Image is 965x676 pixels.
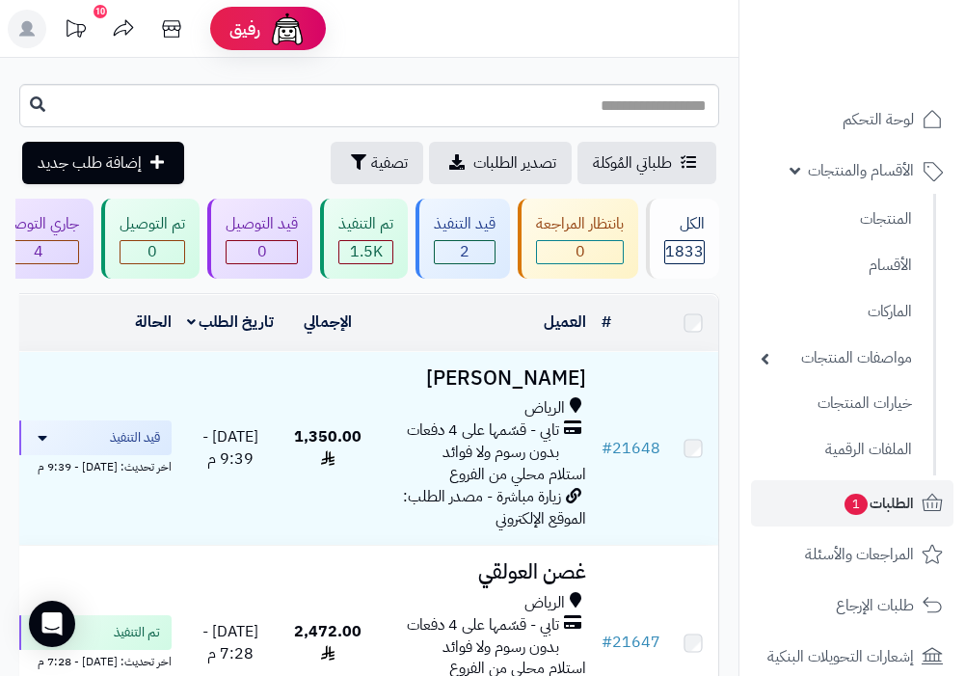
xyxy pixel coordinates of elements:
div: Open Intercom Messenger [29,601,75,647]
div: قيد التنفيذ [434,213,496,235]
a: لوحة التحكم [751,96,953,143]
span: الأقسام والمنتجات [808,157,914,184]
a: الماركات [751,291,922,333]
div: تم التنفيذ [338,213,393,235]
div: اخر تحديث: [DATE] - 7:28 م [17,650,172,670]
span: [DATE] - 9:39 م [202,425,258,471]
span: تصدير الطلبات [473,151,556,175]
a: إضافة طلب جديد [22,142,184,184]
a: الحالة [135,311,172,334]
a: الإجمالي [304,311,352,334]
a: طلبات الإرجاع [751,582,953,629]
a: تحديثات المنصة [51,10,99,53]
a: المراجعات والأسئلة [751,531,953,578]
div: قيد التوصيل [226,213,298,235]
a: خيارات المنتجات [751,383,922,424]
span: 0 [537,241,623,263]
span: 2,472.00 [294,620,362,665]
a: الملفات الرقمية [751,429,922,471]
button: تصفية [331,142,423,184]
span: طلباتي المُوكلة [593,151,672,175]
a: طلباتي المُوكلة [577,142,716,184]
span: 0 [121,241,184,263]
div: الكل [664,213,705,235]
a: تصدير الطلبات [429,142,572,184]
span: [DATE] - 7:28 م [202,620,258,665]
span: تصفية [371,151,408,175]
span: الرياض [524,592,565,614]
span: # [602,631,612,654]
a: الطلبات1 [751,480,953,527]
a: قيد التوصيل 0 [203,199,316,279]
a: قيد التنفيذ 2 [412,199,514,279]
span: الطلبات [843,490,914,517]
span: استلام محلي من الفروع [449,463,586,486]
img: logo-2.png [834,14,947,55]
span: رفيق [229,17,260,41]
span: 0 [227,241,297,263]
span: تابي - قسّمها على 4 دفعات بدون رسوم ولا فوائد [382,419,559,464]
a: بانتظار المراجعة 0 [514,199,642,279]
div: تم التوصيل [120,213,185,235]
a: #21647 [602,631,660,654]
span: 1833 [665,241,704,263]
a: الأقسام [751,245,922,286]
img: ai-face.png [268,10,307,48]
div: 1520 [339,241,392,263]
a: تم التنفيذ 1.5K [316,199,412,279]
span: زيارة مباشرة - مصدر الطلب: الموقع الإلكتروني [403,485,586,530]
span: 1.5K [339,241,392,263]
span: طلبات الإرجاع [836,592,914,619]
span: تم التنفيذ [114,623,160,642]
span: المراجعات والأسئلة [805,541,914,568]
a: # [602,311,611,334]
span: 1 [844,494,868,515]
a: المنتجات [751,199,922,240]
span: 1,350.00 [294,425,362,471]
div: 10 [94,5,107,18]
span: لوحة التحكم [843,106,914,133]
a: العميل [544,311,586,334]
a: تاريخ الطلب [187,311,275,334]
a: تم التوصيل 0 [97,199,203,279]
h3: غصن العولقي [382,561,586,583]
h3: [PERSON_NAME] [382,367,586,390]
span: إشعارات التحويلات البنكية [767,643,914,670]
span: 2 [435,241,495,263]
span: # [602,437,612,460]
span: تابي - قسّمها على 4 دفعات بدون رسوم ولا فوائد [382,614,559,659]
div: بانتظار المراجعة [536,213,624,235]
div: اخر تحديث: [DATE] - 9:39 م [17,455,172,475]
a: مواصفات المنتجات [751,338,922,379]
span: قيد التنفيذ [110,428,160,447]
a: #21648 [602,437,660,460]
span: الرياض [524,397,565,419]
span: إضافة طلب جديد [38,151,142,175]
a: الكل1833 [642,199,723,279]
